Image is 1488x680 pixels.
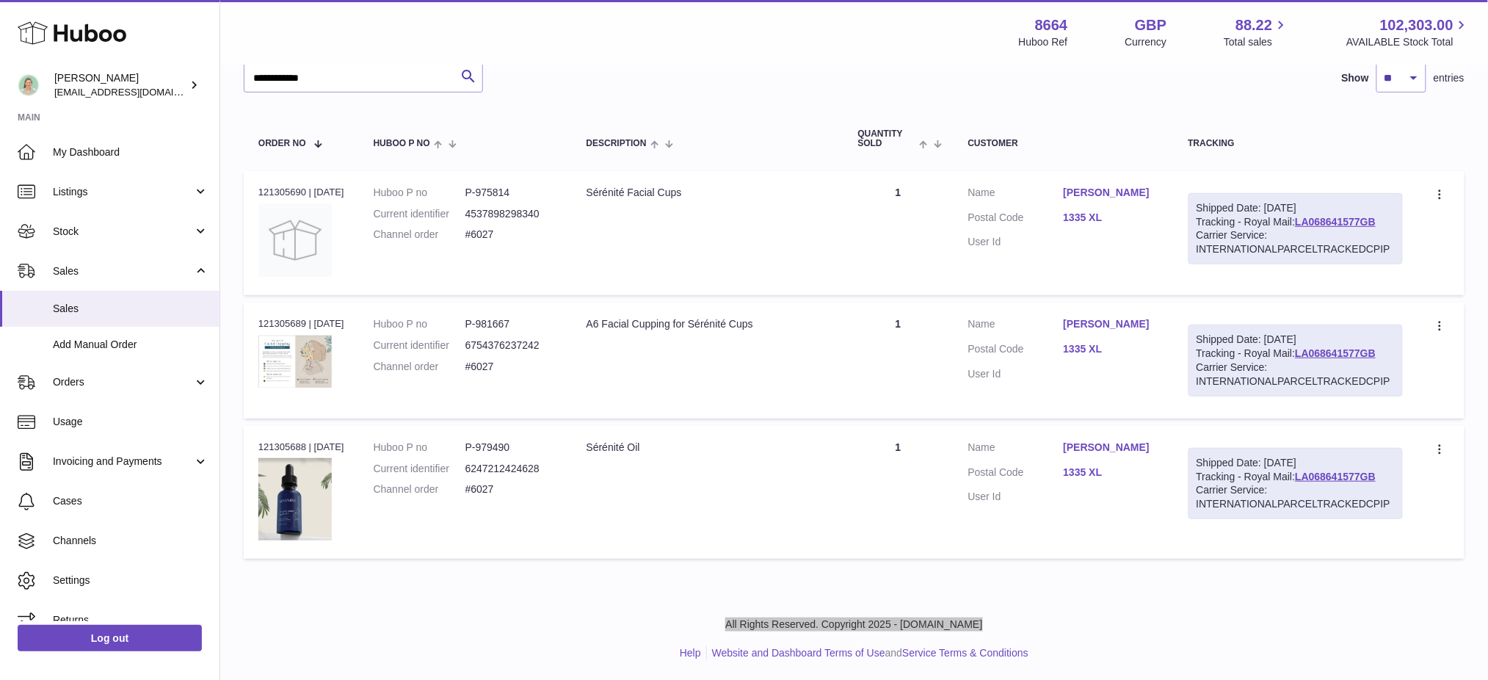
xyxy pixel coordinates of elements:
span: Settings [53,574,208,587]
dd: 6754376237242 [465,339,557,352]
dt: Current identifier [374,462,465,476]
dt: Huboo P no [374,186,465,200]
span: Order No [258,139,306,148]
dt: Huboo P no [374,441,465,455]
span: Returns [53,613,208,627]
div: Shipped Date: [DATE] [1197,333,1395,347]
a: 88.22 Total sales [1224,15,1289,49]
div: Carrier Service: INTERNATIONALPARCELTRACKEDCPIP [1197,228,1395,256]
span: Channels [53,534,208,548]
span: Sales [53,264,193,278]
dt: User Id [968,367,1064,381]
div: Shipped Date: [DATE] [1197,201,1395,215]
a: [PERSON_NAME] [1064,186,1159,200]
a: Log out [18,625,202,651]
div: Tracking - Royal Mail: [1188,193,1403,265]
dt: Channel order [374,228,465,242]
dt: Postal Code [968,342,1064,360]
span: AVAILABLE Stock Total [1346,35,1470,49]
dd: 6247212424628 [465,462,557,476]
p: All Rights Reserved. Copyright 2025 - [DOMAIN_NAME] [232,618,1476,632]
span: Total sales [1224,35,1289,49]
a: [PERSON_NAME] [1064,317,1159,331]
div: Huboo Ref [1019,35,1068,49]
div: 121305688 | [DATE] [258,441,344,454]
img: internalAdmin-8664@internal.huboo.com [18,74,40,96]
span: 88.22 [1235,15,1272,35]
a: Service Terms & Conditions [902,647,1028,659]
a: 1335 XL [1064,211,1159,225]
a: LA068641577GB [1295,347,1376,359]
span: Description [587,139,647,148]
a: LA068641577GB [1295,216,1376,228]
dt: Current identifier [374,207,465,221]
span: Listings [53,185,193,199]
label: Show [1342,71,1369,85]
dt: Postal Code [968,466,1064,483]
div: Sérénité Facial Cups [587,186,829,200]
a: 1335 XL [1064,342,1159,356]
dt: User Id [968,490,1064,504]
div: Tracking - Royal Mail: [1188,325,1403,397]
span: Orders [53,375,193,389]
dd: P-981667 [465,317,557,331]
span: Usage [53,415,208,429]
dt: User Id [968,235,1064,249]
a: [PERSON_NAME] [1064,441,1159,455]
div: A6 Facial Cupping for Sérénité Cups [587,317,829,331]
span: Add Manual Order [53,338,208,352]
dt: Name [968,317,1064,335]
div: Carrier Service: INTERNATIONALPARCELTRACKEDCPIP [1197,361,1395,388]
dt: Name [968,186,1064,203]
span: Invoicing and Payments [53,455,193,469]
dt: Name [968,441,1064,458]
dt: Current identifier [374,339,465,352]
li: and [707,646,1028,660]
dd: #6027 [465,360,557,374]
span: Huboo P no [374,139,430,148]
div: 121305690 | [DATE] [258,186,344,199]
span: Stock [53,225,193,239]
div: Tracking [1188,139,1403,148]
td: 1 [843,303,954,419]
div: [PERSON_NAME] [54,71,186,99]
span: 102,303.00 [1380,15,1453,35]
dd: P-979490 [465,441,557,455]
a: 1335 XL [1064,466,1159,480]
dd: 4537898298340 [465,207,557,221]
dt: Channel order [374,360,465,374]
td: 1 [843,171,954,295]
a: 102,303.00 AVAILABLE Stock Total [1346,15,1470,49]
dd: #6027 [465,228,557,242]
img: 86641714771293.png [258,336,332,388]
div: Tracking - Royal Mail: [1188,448,1403,520]
dt: Huboo P no [374,317,465,331]
a: LA068641577GB [1295,471,1376,482]
strong: 8664 [1035,15,1068,35]
span: Sales [53,302,208,316]
div: 121305689 | [DATE] [258,317,344,330]
dd: #6027 [465,482,557,496]
img: no-photo.jpg [258,203,332,277]
span: My Dashboard [53,145,208,159]
span: [EMAIL_ADDRESS][DOMAIN_NAME] [54,86,216,98]
img: 86641713563538.png [258,458,332,540]
div: Shipped Date: [DATE] [1197,456,1395,470]
a: Help [680,647,701,659]
div: Sérénité Oil [587,441,829,455]
td: 1 [843,426,954,559]
strong: GBP [1135,15,1166,35]
a: Website and Dashboard Terms of Use [712,647,885,659]
dt: Postal Code [968,211,1064,228]
div: Currency [1125,35,1167,49]
span: Quantity Sold [858,129,916,148]
div: Customer [968,139,1159,148]
dd: P-975814 [465,186,557,200]
div: Carrier Service: INTERNATIONALPARCELTRACKEDCPIP [1197,483,1395,511]
dt: Channel order [374,482,465,496]
span: Cases [53,494,208,508]
span: entries [1434,71,1465,85]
